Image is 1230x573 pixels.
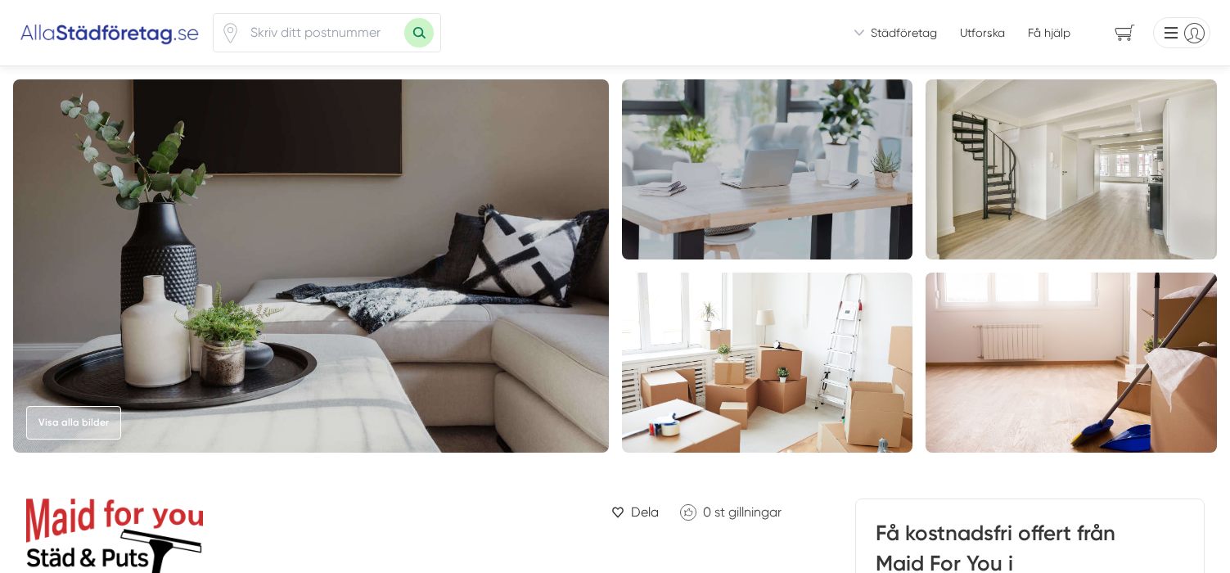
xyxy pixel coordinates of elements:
[622,79,913,259] img: Företagsbild på Maid For You i Sverige AB – Ett städföretag i Borlänge 2022
[960,25,1005,41] a: Utforska
[622,273,913,453] img: Omslagsbild till Maid For You i Sverige AB – Lokalvårdare via Alla Städföretag
[241,14,404,52] input: Skriv ditt postnummer
[1028,25,1070,41] span: Få hjälp
[703,504,711,520] span: 0
[26,406,121,440] a: Visa alla bilder
[20,20,200,46] img: Alla Städföretag
[714,504,782,520] span: st gillningar
[631,502,659,522] span: Dela
[926,273,1217,453] img: Omslagsbild till Maid For You i Sverige AB – Lokalvårdare via Alla Städföretag
[605,499,665,526] a: Dela
[220,23,241,43] svg: Pin / Karta
[926,79,1217,259] img: Bild på Maid For You i Sverige AB – städare i Dalarnas län
[404,18,434,47] button: Sök med postnummer
[1103,19,1147,47] span: navigation-cart
[871,25,937,41] span: Städföretag
[13,79,609,453] img: Företagsbild på Maid For You i Sverige AB – En städare i Dalarnas län
[672,499,790,526] a: Klicka för att gilla Maid For You i Sverige AB
[220,23,241,43] span: Klicka för att använda din position.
